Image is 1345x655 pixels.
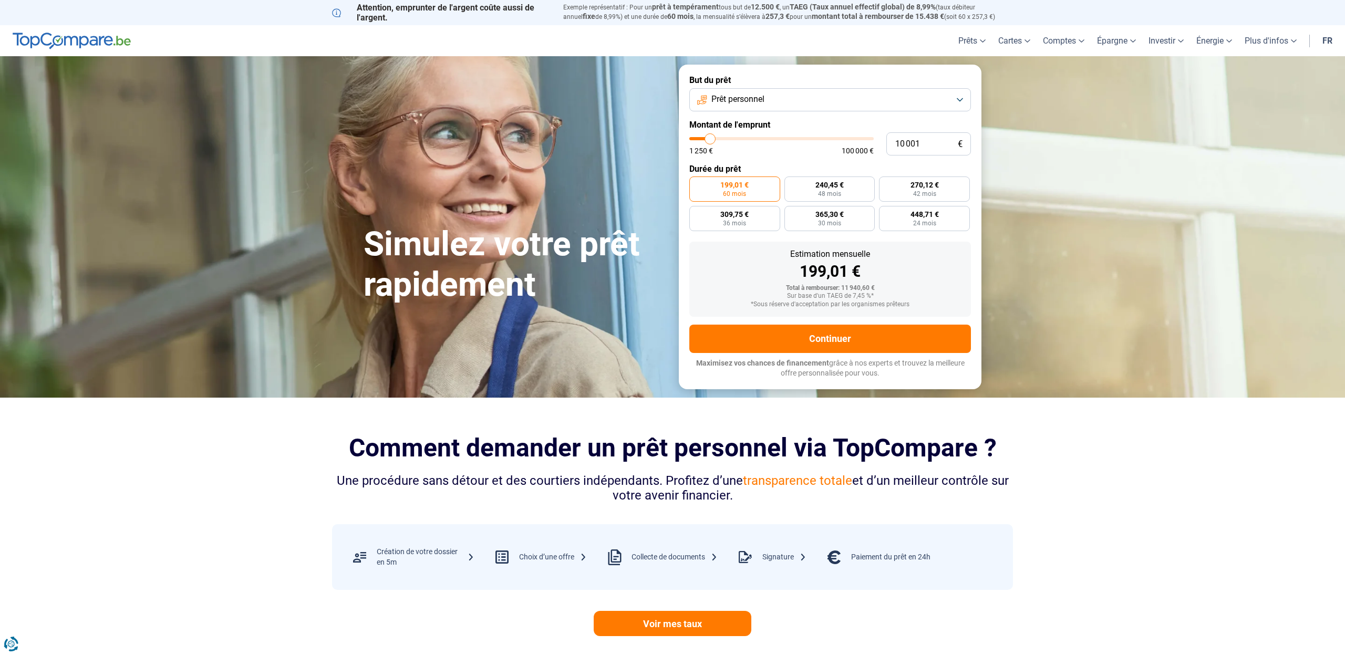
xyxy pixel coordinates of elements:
a: Investir [1142,25,1190,56]
a: Prêts [952,25,992,56]
h1: Simulez votre prêt rapidement [364,224,666,305]
a: fr [1316,25,1339,56]
a: Plus d'infos [1238,25,1303,56]
span: 36 mois [723,220,746,226]
div: Choix d’une offre [519,552,587,563]
span: prêt à tempérament [652,3,719,11]
span: 257,3 € [765,12,790,20]
a: Voir mes taux [594,611,751,636]
span: 60 mois [723,191,746,197]
span: 100 000 € [842,147,874,154]
span: 448,71 € [911,211,939,218]
label: Durée du prêt [689,164,971,174]
p: Exemple représentatif : Pour un tous but de , un (taux débiteur annuel de 8,99%) et une durée de ... [563,3,1013,22]
span: 42 mois [913,191,936,197]
button: Continuer [689,325,971,353]
span: TAEG (Taux annuel effectif global) de 8,99% [790,3,936,11]
span: 365,30 € [815,211,844,218]
div: Création de votre dossier en 5m [377,547,474,567]
div: Paiement du prêt en 24h [851,552,930,563]
label: Montant de l'emprunt [689,120,971,130]
span: 199,01 € [720,181,749,189]
span: 30 mois [818,220,841,226]
span: 270,12 € [911,181,939,189]
span: Prêt personnel [711,93,764,105]
span: fixe [583,12,595,20]
label: But du prêt [689,75,971,85]
a: Épargne [1091,25,1142,56]
span: transparence totale [743,473,852,488]
span: 48 mois [818,191,841,197]
span: 24 mois [913,220,936,226]
img: TopCompare [13,33,131,49]
span: montant total à rembourser de 15.438 € [812,12,944,20]
div: Sur base d'un TAEG de 7,45 %* [698,293,963,300]
div: Total à rembourser: 11 940,60 € [698,285,963,292]
span: € [958,140,963,149]
div: Collecte de documents [632,552,718,563]
span: 12.500 € [751,3,780,11]
span: 309,75 € [720,211,749,218]
p: Attention, emprunter de l'argent coûte aussi de l'argent. [332,3,551,23]
div: Estimation mensuelle [698,250,963,258]
div: *Sous réserve d'acceptation par les organismes prêteurs [698,301,963,308]
span: Maximisez vos chances de financement [696,359,829,367]
div: Signature [762,552,806,563]
a: Cartes [992,25,1037,56]
a: Comptes [1037,25,1091,56]
div: 199,01 € [698,264,963,279]
a: Énergie [1190,25,1238,56]
p: grâce à nos experts et trouvez la meilleure offre personnalisée pour vous. [689,358,971,379]
div: Une procédure sans détour et des courtiers indépendants. Profitez d’une et d’un meilleur contrôle... [332,473,1013,504]
span: 60 mois [667,12,694,20]
button: Prêt personnel [689,88,971,111]
span: 240,45 € [815,181,844,189]
h2: Comment demander un prêt personnel via TopCompare ? [332,433,1013,462]
span: 1 250 € [689,147,713,154]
